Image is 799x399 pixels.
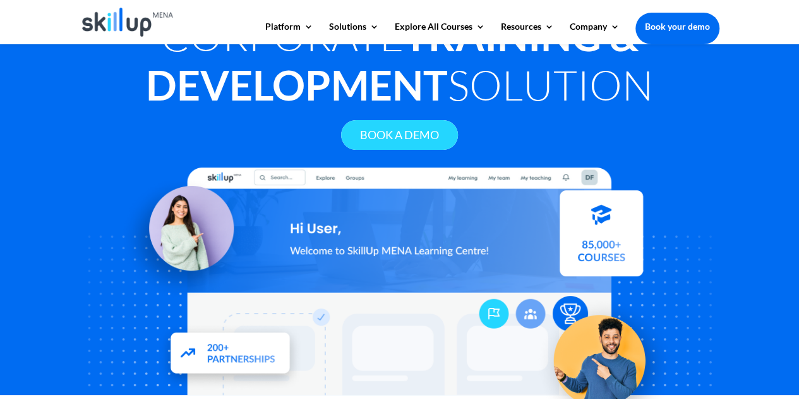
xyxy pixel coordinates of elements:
[501,22,554,44] a: Resources
[80,11,719,116] h1: Corporate Solution
[736,338,799,399] iframe: Chat Widget
[146,11,639,109] strong: Training & Development
[157,320,304,389] img: Partners - SkillUp Mena
[329,22,379,44] a: Solutions
[265,22,313,44] a: Platform
[560,195,643,281] img: Courses library - SkillUp MENA
[635,13,719,40] a: Book your demo
[118,172,246,300] img: Learning Management Solution - SkillUp
[341,120,458,150] a: Book A Demo
[395,22,485,44] a: Explore All Courses
[570,22,620,44] a: Company
[82,8,174,37] img: Skillup Mena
